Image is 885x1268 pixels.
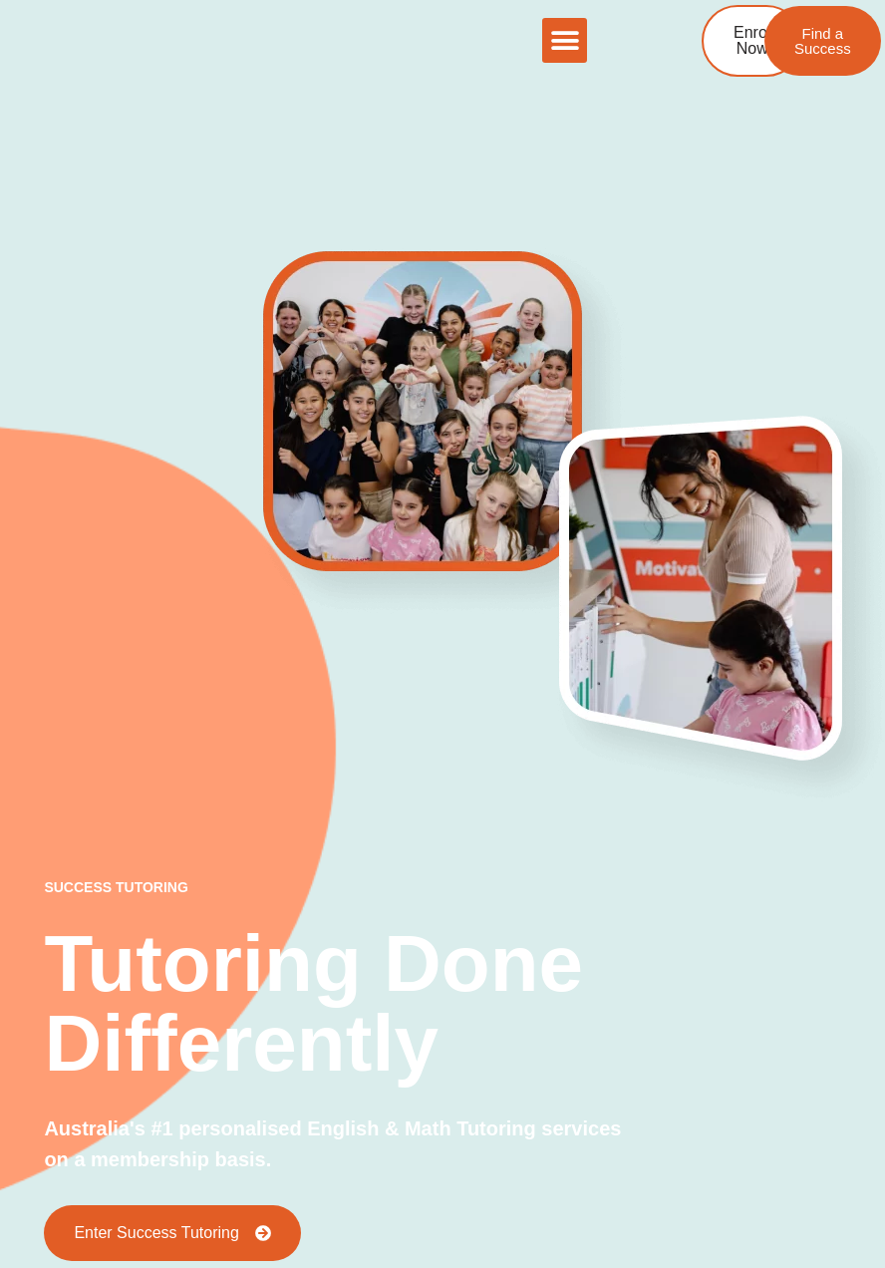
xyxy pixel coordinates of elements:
a: Find a Success [764,6,881,76]
span: Tutoring Done Differently [44,919,583,1088]
span: Enter Success Tutoring [74,1224,238,1241]
span: Enrol Now [734,24,770,57]
a: Enrol Now [702,5,802,77]
span: Find a Success [794,25,851,57]
a: Enter Success Tutoring [44,1205,300,1261]
span: success tutoring [44,879,187,895]
span: Australia's #1 personalised English & Math Tutoring services on a membership basis. [44,1117,621,1170]
div: Menu Toggle [542,18,587,63]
